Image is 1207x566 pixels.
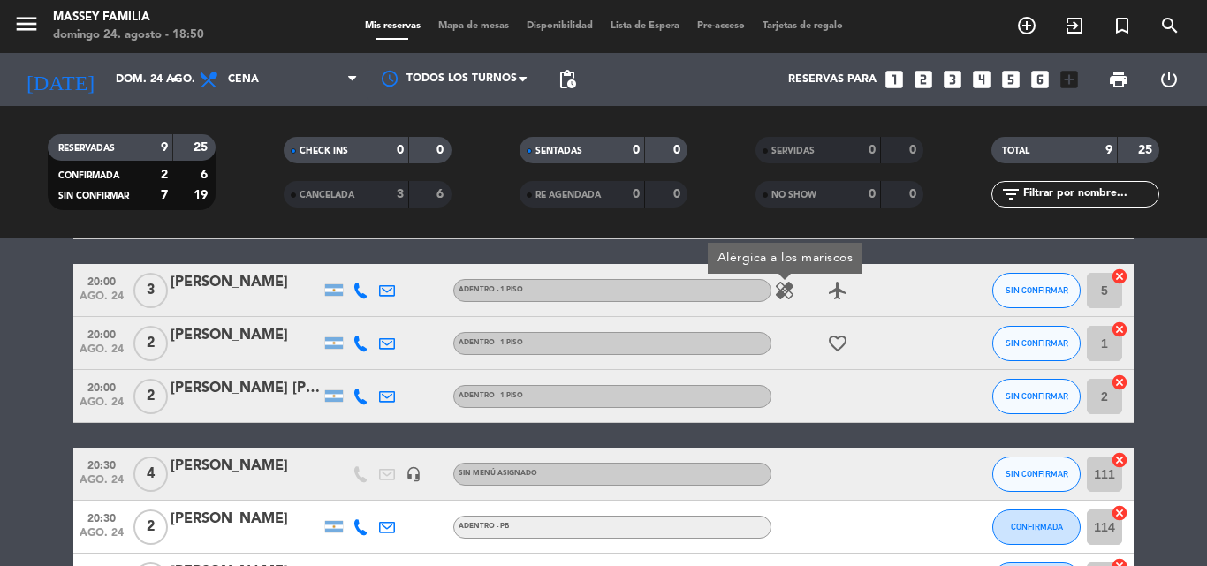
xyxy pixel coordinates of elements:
span: SIN CONFIRMAR [1006,285,1068,295]
span: SIN CONFIRMAR [58,192,129,200]
strong: 3 [397,188,404,200]
i: search [1159,15,1180,36]
button: CONFIRMADA [992,509,1081,545]
strong: 0 [909,188,920,200]
i: favorite_border [827,333,848,354]
span: SIN CONFIRMAR [1006,469,1068,479]
span: Adentro - 1 Piso [459,286,523,293]
span: CHECK INS [300,147,348,155]
span: Disponibilidad [518,21,602,31]
i: filter_list [1000,184,1021,205]
span: Cena [228,73,259,86]
span: 3 [133,273,168,308]
i: turned_in_not [1112,15,1133,36]
div: [PERSON_NAME] [PERSON_NAME] [171,377,321,400]
strong: 6 [436,188,447,200]
span: TOTAL [1002,147,1029,155]
span: RE AGENDADA [535,191,601,200]
span: ago. 24 [80,396,124,417]
span: Tarjetas de regalo [754,21,852,31]
i: looks_two [912,68,935,91]
span: Pre-acceso [688,21,754,31]
div: [PERSON_NAME] [171,271,321,294]
span: ago. 24 [80,474,124,494]
span: pending_actions [557,69,578,90]
span: print [1108,69,1129,90]
span: Adentro - 1 Piso [459,339,523,346]
span: CONFIRMADA [1011,522,1063,532]
button: SIN CONFIRMAR [992,379,1081,414]
strong: 6 [201,169,211,181]
button: SIN CONFIRMAR [992,457,1081,492]
span: 2 [133,509,168,545]
i: airplanemode_active [827,280,848,301]
i: exit_to_app [1064,15,1085,36]
strong: 0 [397,144,404,156]
div: LOG OUT [1143,53,1194,106]
i: headset_mic [406,466,421,482]
strong: 0 [673,144,684,156]
strong: 0 [633,144,640,156]
i: add_box [1058,68,1081,91]
i: [DATE] [13,60,107,99]
span: CONFIRMADA [58,171,119,180]
div: [PERSON_NAME] [171,324,321,347]
strong: 0 [436,144,447,156]
strong: 7 [161,189,168,201]
span: 20:00 [80,376,124,396]
span: Sin menú asignado [459,470,537,477]
strong: 25 [194,141,211,154]
div: MASSEY FAMILIA [53,9,204,26]
span: 2 [133,326,168,361]
strong: 2 [161,169,168,181]
i: healing [774,280,795,301]
strong: 0 [673,188,684,200]
div: Alérgica a los mariscos [708,243,862,274]
span: ago. 24 [80,291,124,311]
button: SIN CONFIRMAR [992,273,1081,308]
span: Mis reservas [356,21,429,31]
span: CANCELADA [300,191,354,200]
i: cancel [1111,504,1128,522]
i: looks_3 [941,68,964,91]
i: menu [13,11,40,37]
strong: 0 [869,188,876,200]
span: Reservas para [788,73,877,86]
i: power_settings_new [1158,69,1180,90]
span: SERVIDAS [771,147,815,155]
span: 20:00 [80,323,124,343]
i: cancel [1111,268,1128,285]
span: Adentro - PB [459,523,509,530]
span: 4 [133,457,168,492]
span: 2 [133,379,168,414]
i: looks_5 [999,68,1022,91]
span: 20:30 [80,507,124,527]
button: SIN CONFIRMAR [992,326,1081,361]
span: Lista de Espera [602,21,688,31]
i: looks_4 [970,68,993,91]
span: SIN CONFIRMAR [1006,391,1068,401]
i: arrow_drop_down [164,69,186,90]
strong: 9 [1105,144,1112,156]
i: add_circle_outline [1016,15,1037,36]
span: 20:30 [80,454,124,474]
strong: 19 [194,189,211,201]
strong: 0 [869,144,876,156]
span: 20:00 [80,270,124,291]
button: menu [13,11,40,43]
strong: 0 [909,144,920,156]
i: looks_6 [1029,68,1051,91]
div: domingo 24. agosto - 18:50 [53,26,204,44]
span: ago. 24 [80,343,124,364]
span: NO SHOW [771,191,816,200]
i: cancel [1111,451,1128,469]
i: cancel [1111,321,1128,338]
div: [PERSON_NAME] [171,455,321,478]
span: SENTADAS [535,147,582,155]
i: cancel [1111,374,1128,391]
strong: 25 [1138,144,1156,156]
span: RESERVADAS [58,144,115,153]
span: Adentro - 1 Piso [459,392,523,399]
span: Mapa de mesas [429,21,518,31]
strong: 9 [161,141,168,154]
